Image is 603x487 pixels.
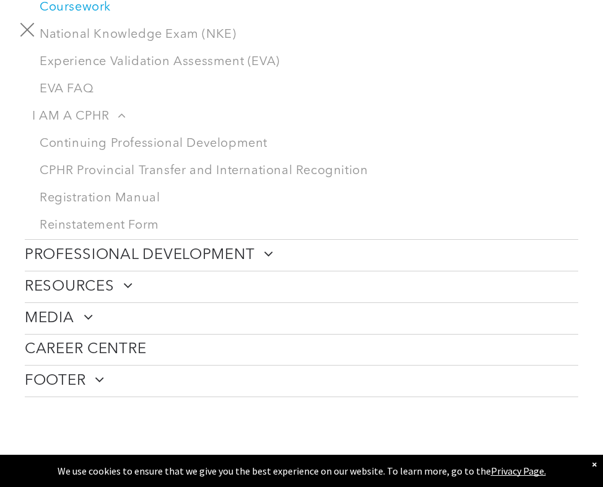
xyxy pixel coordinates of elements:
[592,458,597,470] div: Dismiss notification
[25,271,578,302] a: RESOURCES
[32,76,578,103] a: EVA FAQ
[25,240,578,271] a: PROFESSIONAL DEVELOPMENT
[32,185,578,212] a: Registration Manual
[32,109,123,124] span: I AM A CPHR
[25,335,578,365] a: CAREER CENTRE
[32,212,578,239] a: Reinstatement Form
[32,48,578,76] a: Experience Validation Assessment (EVA)
[32,130,578,157] a: Continuing Professional Development
[25,103,578,130] a: I AM A CPHR
[11,14,43,46] button: menu
[491,465,546,477] a: Privacy Page.
[32,157,578,185] a: CPHR Provincial Transfer and International Recognition
[32,21,578,48] a: National Knowledge Exam (NKE)
[25,303,578,334] a: MEDIA
[25,366,578,397] a: FOOTER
